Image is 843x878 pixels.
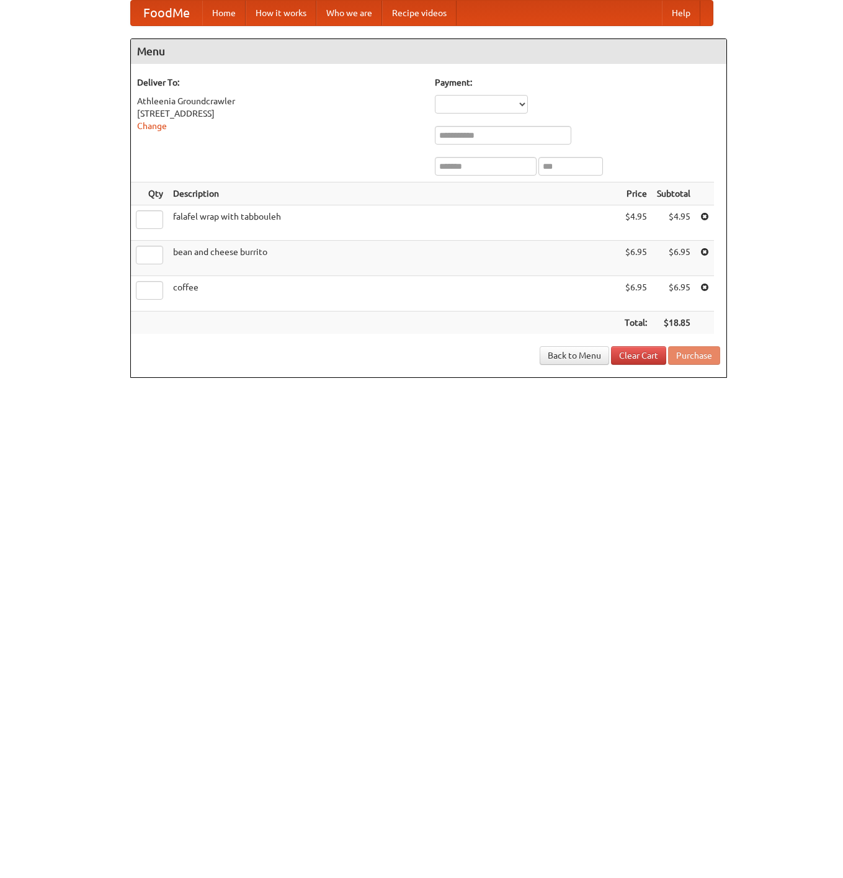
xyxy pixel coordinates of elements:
[131,1,202,25] a: FoodMe
[168,241,620,276] td: bean and cheese burrito
[137,76,422,89] h5: Deliver To:
[435,76,720,89] h5: Payment:
[620,182,652,205] th: Price
[316,1,382,25] a: Who we are
[137,121,167,131] a: Change
[652,241,695,276] td: $6.95
[168,205,620,241] td: falafel wrap with tabbouleh
[540,346,609,365] a: Back to Menu
[620,205,652,241] td: $4.95
[652,182,695,205] th: Subtotal
[611,346,666,365] a: Clear Cart
[137,107,422,120] div: [STREET_ADDRESS]
[620,276,652,311] td: $6.95
[131,182,168,205] th: Qty
[662,1,700,25] a: Help
[246,1,316,25] a: How it works
[652,276,695,311] td: $6.95
[668,346,720,365] button: Purchase
[620,241,652,276] td: $6.95
[131,39,726,64] h4: Menu
[137,95,422,107] div: Athleenia Groundcrawler
[652,205,695,241] td: $4.95
[168,276,620,311] td: coffee
[202,1,246,25] a: Home
[382,1,457,25] a: Recipe videos
[652,311,695,334] th: $18.85
[620,311,652,334] th: Total:
[168,182,620,205] th: Description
